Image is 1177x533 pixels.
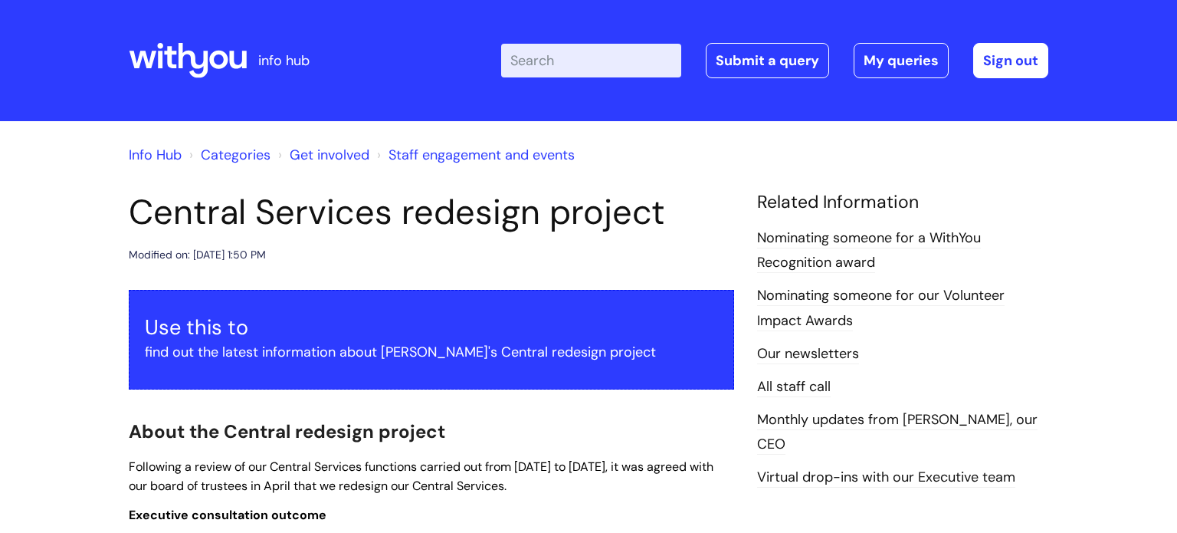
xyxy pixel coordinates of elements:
li: Staff engagement and events [373,143,575,167]
a: Monthly updates from [PERSON_NAME], our CEO [757,410,1038,455]
a: Staff engagement and events [389,146,575,164]
a: Submit a query [706,43,829,78]
span: About the Central redesign project [129,419,445,443]
p: info hub [258,48,310,73]
a: Sign out [973,43,1048,78]
a: All staff call [757,377,831,397]
h1: Central Services redesign project [129,192,734,233]
a: My queries [854,43,949,78]
span: Executive consultation outcome [129,507,326,523]
a: Nominating someone for a WithYou Recognition award [757,229,981,273]
li: Solution home [185,143,270,167]
h3: Use this to [145,315,718,340]
a: Categories [201,146,270,164]
span: Following a review of our Central Services functions carried out from [DATE] to [DATE], it was ag... [129,459,713,494]
a: Get involved [290,146,369,164]
input: Search [501,44,681,77]
a: Our newsletters [757,344,859,364]
div: Modified on: [DATE] 1:50 PM [129,245,266,265]
li: Get involved [274,143,369,167]
a: Virtual drop-ins with our Executive team [757,468,1015,488]
a: Info Hub [129,146,182,164]
h4: Related Information [757,192,1048,213]
div: | - [501,43,1048,78]
a: Nominating someone for our Volunteer Impact Awards [757,286,1005,331]
p: find out the latest information about [PERSON_NAME]'s Central redesign project [145,340,718,364]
